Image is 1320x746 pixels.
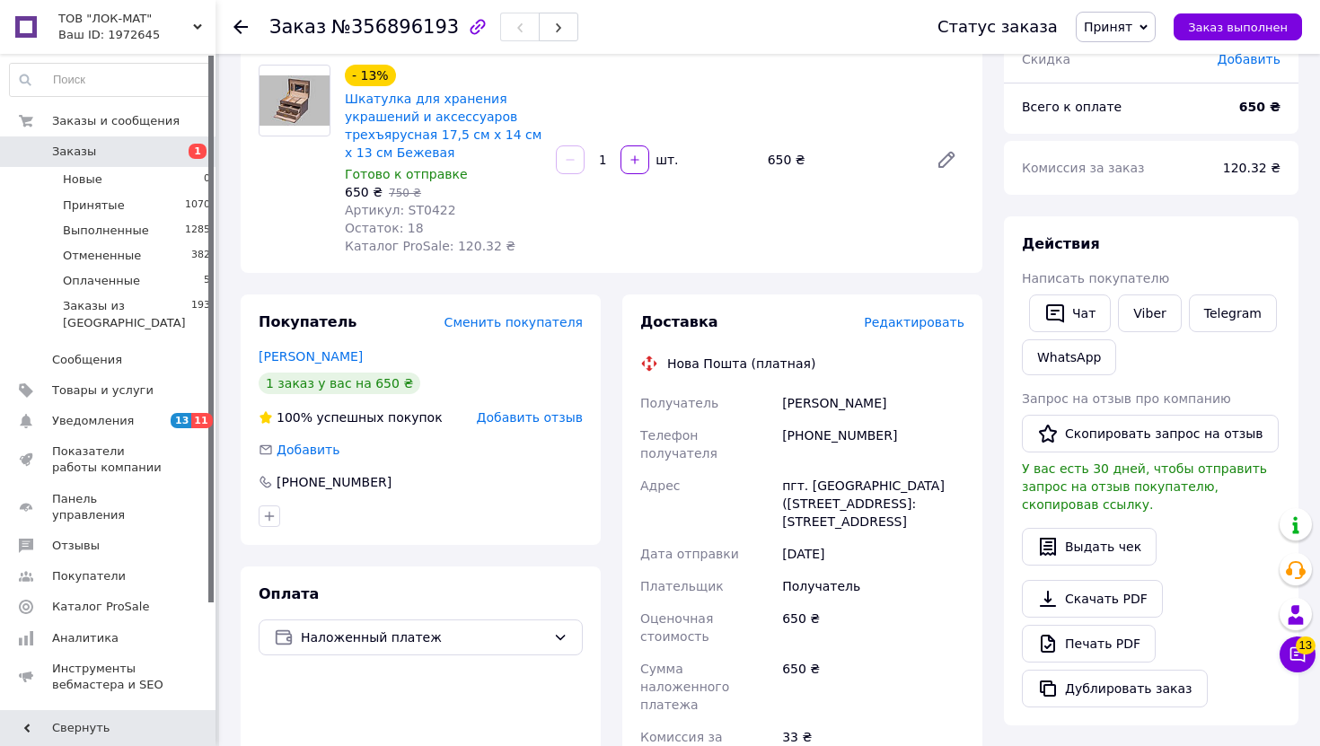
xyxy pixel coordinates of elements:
div: шт. [651,151,680,169]
span: 193 [191,298,210,330]
a: Редактировать [928,142,964,178]
span: Оценочная стоимость [640,611,713,644]
span: 1070 [185,197,210,214]
span: Артикул: ST0422 [345,203,456,217]
span: Готово к отправке [345,167,468,181]
span: 5 [204,273,210,289]
span: Всего к оплате [1022,100,1122,114]
div: [PHONE_NUMBER] [275,473,393,491]
span: Заказ выполнен [1188,21,1288,34]
div: пгт. [GEOGRAPHIC_DATA] ([STREET_ADDRESS]: [STREET_ADDRESS] [779,470,968,538]
span: 0 [204,171,210,188]
span: Панель управления [52,491,166,523]
img: Шкатулка для хранения украшений и аксессуаров трехъярусная 17,5 см х 14 см х 13 см Бежевая [260,75,330,125]
span: Оплата [259,585,319,602]
span: 650 ₴ [345,185,383,199]
span: Покупатель [259,313,356,330]
div: Нова Пошта (платная) [663,355,820,373]
span: Управление сайтом [52,707,166,740]
span: Запрос на отзыв про компанию [1022,391,1231,406]
span: Плательщик [640,579,724,593]
span: Редактировать [864,315,964,329]
span: Товары и услуги [52,382,154,399]
div: Ваш ID: 1972645 [58,27,216,43]
div: [PHONE_NUMBER] [779,419,968,470]
div: успешных покупок [259,408,443,426]
a: WhatsApp [1022,339,1116,375]
span: 11 [191,413,212,428]
span: Выполненные [63,223,149,239]
span: 13 [1296,636,1316,654]
span: 100% [277,410,312,425]
span: 1 [189,144,207,159]
div: Получатель [779,570,968,602]
span: 1285 [185,223,210,239]
span: Заказ [269,16,326,38]
span: Добавить [1218,52,1280,66]
span: Комиссия за заказ [1022,161,1145,175]
a: [PERSON_NAME] [259,349,363,364]
span: Инструменты вебмастера и SEO [52,661,166,693]
span: Сообщения [52,352,122,368]
button: Выдать чек [1022,528,1157,566]
span: Принятые [63,197,125,214]
button: Чат [1029,294,1111,332]
button: Заказ выполнен [1174,13,1302,40]
div: 650 ₴ [761,147,921,172]
span: Добавить [277,443,339,457]
span: Адрес [640,478,680,493]
button: Дублировать заказ [1022,670,1208,707]
button: Чат с покупателем13 [1280,636,1316,672]
span: Действия [1022,235,1100,252]
span: Каталог ProSale: 120.32 ₴ [345,239,515,253]
span: 120.32 ₴ [1223,161,1280,175]
b: 650 ₴ [1239,100,1280,114]
span: Наложенный платеж [301,628,546,647]
span: Телефон получателя [640,428,717,461]
div: [PERSON_NAME] [779,387,968,419]
span: Добавить отзыв [477,410,583,425]
a: Шкатулка для хранения украшений и аксессуаров трехъярусная 17,5 см х 14 см х 13 см Бежевая [345,92,541,160]
button: Скопировать запрос на отзыв [1022,415,1279,452]
div: [DATE] [779,538,968,570]
span: Оплаченные [63,273,140,289]
span: Сменить покупателя [444,315,583,329]
a: Telegram [1189,294,1277,332]
span: Новые [63,171,102,188]
span: ТОВ "ЛОК-MAT" [58,11,193,27]
span: Отзывы [52,538,100,554]
span: Остаток: 18 [345,221,424,235]
div: 650 ₴ [779,653,968,721]
span: Заказы [52,144,96,160]
span: 382 [191,248,210,264]
span: Заказы и сообщения [52,113,180,129]
span: 750 ₴ [389,187,421,199]
span: Аналитика [52,630,119,646]
span: Каталог ProSale [52,599,149,615]
div: Вернуться назад [233,18,248,36]
span: Доставка [640,313,718,330]
span: Сумма наложенного платежа [640,662,729,712]
a: Печать PDF [1022,625,1156,663]
span: У вас есть 30 дней, чтобы отправить запрос на отзыв покупателю, скопировав ссылку. [1022,461,1267,512]
input: Поиск [10,64,211,96]
div: Статус заказа [937,18,1058,36]
span: Принят [1084,20,1132,34]
span: Дата отправки [640,547,739,561]
span: №356896193 [331,16,459,38]
span: Покупатели [52,568,126,584]
span: Уведомления [52,413,134,429]
div: 650 ₴ [779,602,968,653]
div: 1 заказ у вас на 650 ₴ [259,373,420,394]
div: - 13% [345,65,396,86]
span: Написать покупателю [1022,271,1169,285]
span: Получатель [640,396,718,410]
span: Скидка [1022,52,1070,66]
a: Viber [1118,294,1181,332]
span: Заказы из [GEOGRAPHIC_DATA] [63,298,191,330]
span: Отмененные [63,248,141,264]
a: Скачать PDF [1022,580,1163,618]
span: 13 [171,413,191,428]
span: Показатели работы компании [52,443,166,476]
